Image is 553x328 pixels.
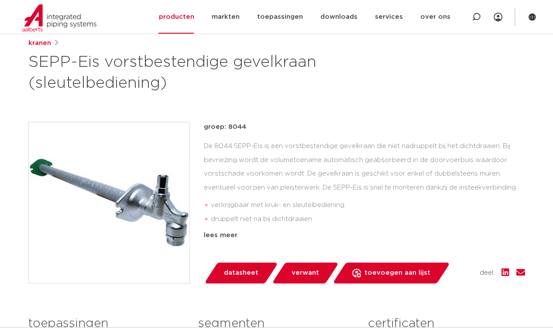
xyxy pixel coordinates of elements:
a: kranen [28,38,51,48]
div: De 8044 SEPP-Eis is een vorstbestendige gevelkraan die niet nadruppelt bij het dichtdraaien. Bij ... [204,139,525,227]
p: groep: 8044 [204,122,525,132]
img: Product Image for SEPP-Eis vorstbestendige gevelkraan (sleutelbediening) [29,122,189,283]
a: verwant [271,262,339,283]
span: datasheet [224,266,258,280]
a: datasheet [204,262,278,283]
li: verkrijgbaar met kruk- en sleutelbediening. [211,198,525,212]
span: deel: [480,268,495,278]
h1: SEPP-Eis vorstbestendige gevelkraan (sleutelbediening) [28,52,356,94]
span: verwant [292,266,319,280]
div: lees meer [204,230,525,241]
span: toevoegen aan lijst [364,266,430,280]
li: druppelt niet na bij dichtdraaien [211,212,525,226]
li: eenvoudige en snelle montage dankzij insteekverbinding [211,226,525,240]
